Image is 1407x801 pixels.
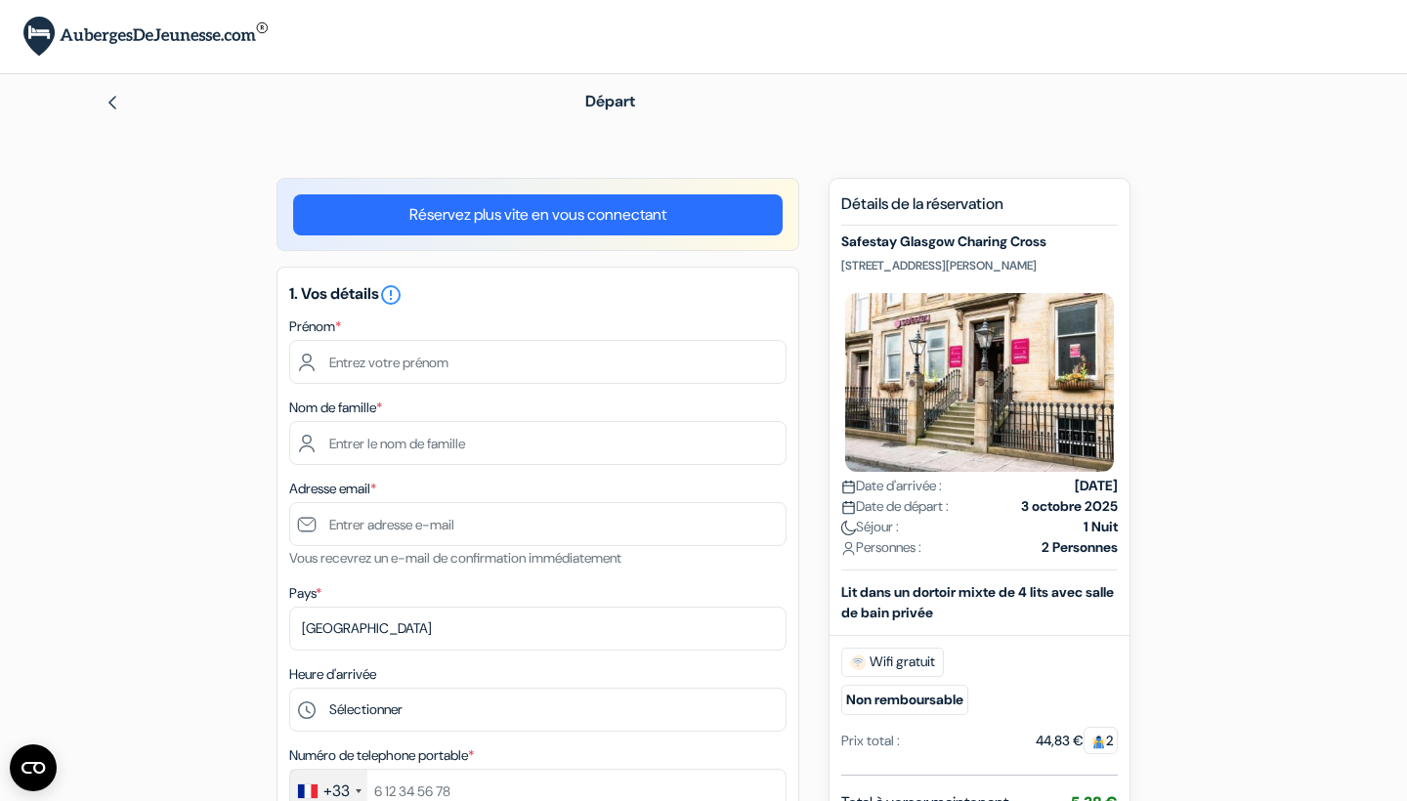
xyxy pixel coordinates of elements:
h5: Détails de la réservation [841,194,1118,226]
span: 2 [1084,727,1118,754]
span: Date d'arrivée : [841,476,942,496]
span: Date de départ : [841,496,949,517]
label: Nom de famille [289,398,382,418]
h5: 1. Vos détails [289,283,787,307]
span: Départ [585,91,635,111]
img: left_arrow.svg [105,95,120,110]
button: Ouvrir le widget CMP [10,744,57,791]
label: Prénom [289,316,341,337]
strong: [DATE] [1075,476,1118,496]
input: Entrer le nom de famille [289,421,787,465]
strong: 1 Nuit [1084,517,1118,537]
img: user_icon.svg [841,541,856,556]
label: Numéro de telephone portable [289,745,474,766]
img: calendar.svg [841,480,856,494]
a: error_outline [379,283,403,304]
b: Lit dans un dortoir mixte de 4 lits avec salle de bain privée [841,583,1114,621]
strong: 3 octobre 2025 [1021,496,1118,517]
small: Non remboursable [841,685,968,715]
img: guest.svg [1091,735,1106,749]
span: Wifi gratuit [841,648,944,677]
label: Adresse email [289,479,376,499]
i: error_outline [379,283,403,307]
img: free_wifi.svg [850,654,866,670]
strong: 2 Personnes [1042,537,1118,558]
h5: Safestay Glasgow Charing Cross [841,233,1118,250]
input: Entrer adresse e-mail [289,502,787,546]
label: Pays [289,583,321,604]
p: [STREET_ADDRESS][PERSON_NAME] [841,258,1118,274]
div: Prix total : [841,731,900,751]
img: AubergesDeJeunesse.com [23,17,268,57]
span: Personnes : [841,537,921,558]
span: Séjour : [841,517,899,537]
img: moon.svg [841,521,856,535]
img: calendar.svg [841,500,856,515]
div: 44,83 € [1036,731,1118,751]
a: Réservez plus vite en vous connectant [293,194,783,235]
input: Entrez votre prénom [289,340,787,384]
small: Vous recevrez un e-mail de confirmation immédiatement [289,549,621,567]
label: Heure d'arrivée [289,664,376,685]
